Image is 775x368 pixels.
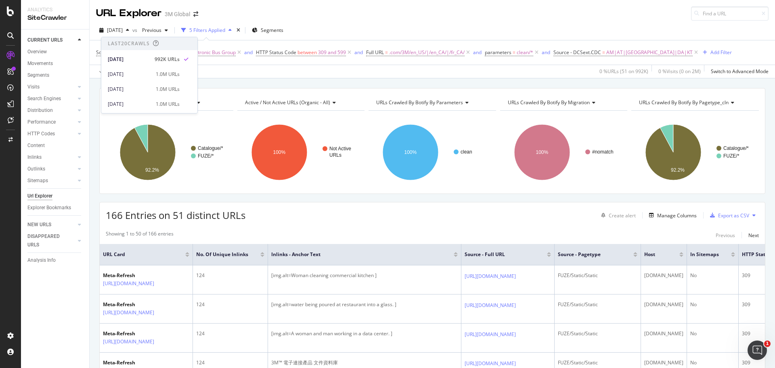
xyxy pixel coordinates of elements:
a: Inlinks [27,153,75,162]
div: Content [27,141,45,150]
button: and [473,48,482,56]
span: = [385,49,388,56]
h4: URLs Crawled By Botify By migration [506,96,620,109]
a: [URL][DOMAIN_NAME] [103,309,154,317]
div: [DATE] [108,101,151,108]
div: Create alert [609,212,636,219]
a: Analysis Info [27,256,84,265]
a: Movements [27,59,84,68]
text: 100% [273,149,285,155]
div: 5 Filters Applied [189,27,225,34]
button: Export as CSV [707,209,749,222]
span: Previous [139,27,161,34]
div: [DOMAIN_NAME] [644,301,683,308]
div: 1.0M URLs [156,86,180,93]
div: Meta-Refresh [103,330,189,337]
div: Overview [27,48,47,56]
div: Showing 1 to 50 of 166 entries [106,230,174,240]
div: Meta-Refresh [103,359,189,366]
svg: A chart. [500,117,628,187]
div: Next [748,232,759,239]
span: Source - pagetype [558,251,621,258]
div: Analysis Info [27,256,56,265]
text: 92.2% [145,167,159,173]
div: Previous [716,232,735,239]
span: clean/* [517,47,533,58]
span: Source - DCSext.CDC [553,49,601,56]
div: 124 [196,359,264,366]
div: Meta-Refresh [103,272,189,279]
div: 1.0M URLs [156,101,180,108]
button: Switch to Advanced Mode [708,65,769,78]
span: Source - [DOMAIN_NAME] [96,49,155,56]
a: Sitemaps [27,177,75,185]
span: 309 and 599 [318,47,346,58]
div: Switch to Advanced Mode [711,68,769,75]
a: DISAPPEARED URLS [27,232,75,249]
div: 124 [196,272,264,279]
h4: URLs Crawled By Botify By pagetype_cln [637,96,752,109]
text: Catalogue/* [198,145,223,151]
div: and [473,49,482,56]
div: [img.alt=A woman and man working in a data center. ] [271,330,458,337]
span: parameters [485,49,511,56]
div: No [690,301,735,308]
div: [DOMAIN_NAME] [644,330,683,337]
div: FUZE/Static/Static [558,272,637,279]
button: Segments [249,24,287,37]
a: Segments [27,71,84,80]
span: 2025 Sep. 7th [107,27,123,34]
div: No [690,272,735,279]
text: URLs [329,152,341,158]
span: AM|AT|[GEOGRAPHIC_DATA]|DA|KT [606,47,693,58]
div: HTTP Codes [27,130,55,138]
div: [DOMAIN_NAME] [644,272,683,279]
div: Export as CSV [718,212,749,219]
span: Full URL [366,49,384,56]
a: Overview [27,48,84,56]
div: 992K URLs [155,56,180,63]
svg: A chart. [237,117,365,187]
svg: A chart. [106,117,233,187]
div: No [690,330,735,337]
div: arrow-right-arrow-left [193,11,198,17]
span: 1 [764,341,771,347]
div: Outlinks [27,165,45,173]
text: clean [461,149,472,155]
span: Transport & Electronic Bus Group [160,47,236,58]
text: 100% [404,149,417,155]
div: [DATE] [108,56,150,63]
a: CURRENT URLS [27,36,75,44]
button: and [542,48,550,56]
span: URLs Crawled By Botify By migration [508,99,590,106]
a: [URL][DOMAIN_NAME] [465,360,516,368]
div: Meta-Refresh [103,301,189,308]
span: vs [132,27,139,34]
div: Performance [27,118,56,126]
span: = [602,49,605,56]
span: URLs Crawled By Botify By parameters [376,99,463,106]
div: Manage Columns [657,212,697,219]
div: Movements [27,59,53,68]
text: Catalogue/* [723,145,749,151]
a: [URL][DOMAIN_NAME] [465,272,516,280]
div: times [235,26,242,34]
a: [URL][DOMAIN_NAME] [103,280,154,288]
h4: URLs Crawled By Botify By parameters [375,96,489,109]
a: [URL][DOMAIN_NAME] [465,301,516,309]
div: Url Explorer [27,192,52,200]
div: [img.alt=water being poured at restaurant into a glass. ] [271,301,458,308]
div: and [354,49,363,56]
span: Segments [261,27,283,34]
div: 0 % URLs ( 51 on 992K ) [599,68,648,75]
div: FUZE/Static/Static [558,330,637,337]
div: Last 20 Crawls [108,40,150,47]
input: Find a URL [691,6,769,21]
div: Explorer Bookmarks [27,204,71,212]
text: FUZE/* [198,153,214,159]
div: SiteCrawler [27,13,83,23]
div: URL Explorer [96,6,161,20]
span: HTTP Status Code [256,49,296,56]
